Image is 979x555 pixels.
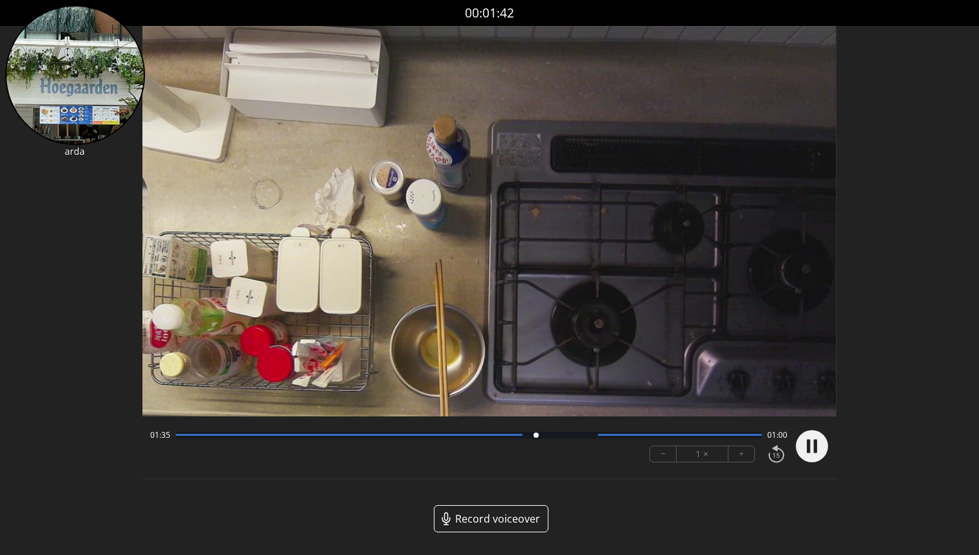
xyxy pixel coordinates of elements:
span: 01:00 [767,430,787,440]
p: arda [5,145,145,158]
a: 00:01:42 [465,4,514,23]
span: 01:35 [150,430,170,440]
button: − [650,446,677,462]
div: 1 × [677,446,728,462]
a: Record voiceover [434,505,548,532]
button: + [728,446,754,462]
img: SA [5,5,145,145]
span: Record voiceover [455,511,540,527]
